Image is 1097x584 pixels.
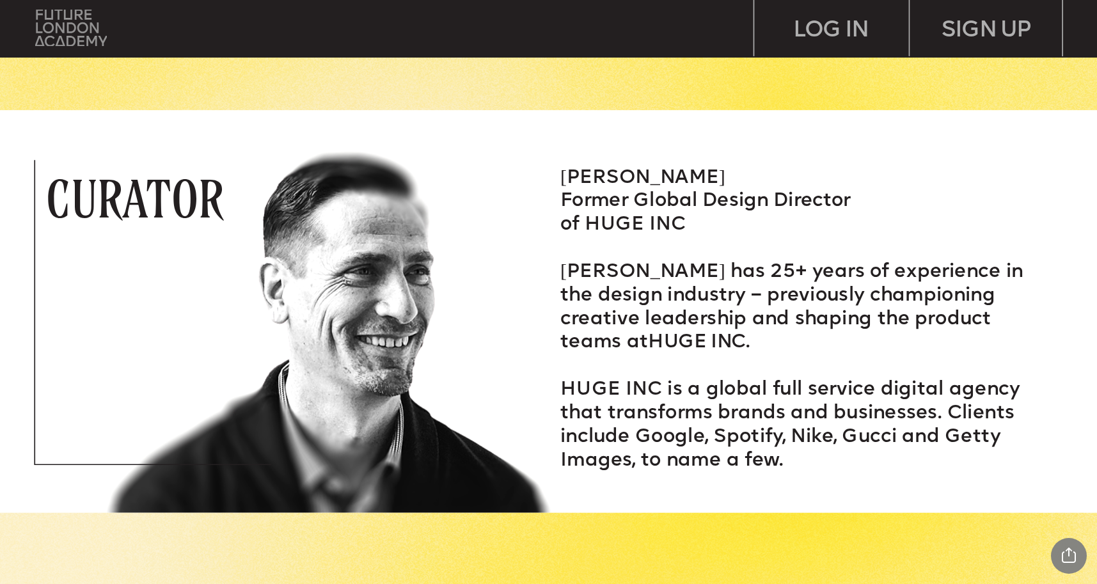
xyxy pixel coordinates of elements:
span: HUGE INC [648,333,745,351]
span: [PERSON_NAME] has 25+ years of experience in the design industry – previously championing creativ... [560,263,1029,352]
img: upload-bfdffa89-fac7-4f57-a443-c7c39906ba42.png [35,10,107,46]
span: [PERSON_NAME] [560,168,725,186]
div: Share [1051,538,1087,574]
p: CURATOR [46,174,262,223]
span: Former Global Design Director of HUGE INC [560,192,851,233]
span: HUGE INC is a global full service digital agency that transforms brands and businesses. Clients i... [560,381,1025,470]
